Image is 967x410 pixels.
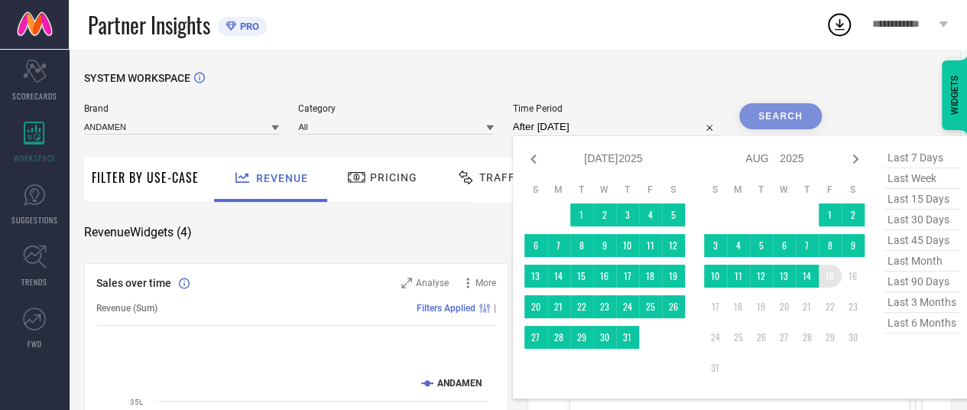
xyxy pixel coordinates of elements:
[21,276,47,288] span: TRENDS
[547,326,570,349] td: Mon Jul 28 2025
[475,278,496,288] span: More
[11,214,58,226] span: SUGGESTIONS
[884,210,960,230] span: last 30 days
[92,168,199,187] span: Filter By Use-Case
[437,378,482,389] text: ANDAMEN
[524,184,547,196] th: Sunday
[662,184,685,196] th: Saturday
[547,234,570,257] td: Mon Jul 07 2025
[524,150,543,168] div: Previous month
[639,203,662,226] td: Fri Jul 04 2025
[796,265,819,288] td: Thu Aug 14 2025
[479,171,527,184] span: Traffic
[704,326,727,349] td: Sun Aug 24 2025
[819,184,842,196] th: Friday
[593,234,616,257] td: Wed Jul 09 2025
[842,234,865,257] td: Sat Aug 09 2025
[639,184,662,196] th: Friday
[298,103,493,114] span: Category
[593,295,616,318] td: Wed Jul 23 2025
[796,326,819,349] td: Thu Aug 28 2025
[616,184,639,196] th: Thursday
[256,172,308,184] span: Revenue
[513,118,720,136] input: Select time period
[796,184,819,196] th: Thursday
[130,398,144,406] text: 35L
[524,295,547,318] td: Sun Jul 20 2025
[547,184,570,196] th: Monday
[884,148,960,168] span: last 7 days
[846,150,865,168] div: Next month
[84,72,190,84] span: SYSTEM WORKSPACE
[842,295,865,318] td: Sat Aug 23 2025
[616,295,639,318] td: Thu Jul 24 2025
[12,90,57,102] span: SCORECARDS
[547,295,570,318] td: Mon Jul 21 2025
[662,234,685,257] td: Sat Jul 12 2025
[819,203,842,226] td: Fri Aug 01 2025
[842,203,865,226] td: Sat Aug 02 2025
[727,265,750,288] td: Mon Aug 11 2025
[88,9,210,41] span: Partner Insights
[704,184,727,196] th: Sunday
[416,278,449,288] span: Analyse
[570,234,593,257] td: Tue Jul 08 2025
[524,326,547,349] td: Sun Jul 27 2025
[593,265,616,288] td: Wed Jul 16 2025
[884,189,960,210] span: last 15 days
[884,168,960,189] span: last week
[662,265,685,288] td: Sat Jul 19 2025
[796,295,819,318] td: Thu Aug 21 2025
[96,303,157,314] span: Revenue (Sum)
[773,184,796,196] th: Wednesday
[884,292,960,313] span: last 3 months
[570,265,593,288] td: Tue Jul 15 2025
[750,184,773,196] th: Tuesday
[819,295,842,318] td: Fri Aug 22 2025
[796,234,819,257] td: Thu Aug 07 2025
[773,234,796,257] td: Wed Aug 06 2025
[236,21,259,32] span: PRO
[704,295,727,318] td: Sun Aug 17 2025
[884,313,960,334] span: last 6 months
[819,234,842,257] td: Fri Aug 08 2025
[662,295,685,318] td: Sat Jul 26 2025
[570,295,593,318] td: Tue Jul 22 2025
[727,295,750,318] td: Mon Aug 18 2025
[884,251,960,272] span: last month
[593,326,616,349] td: Wed Jul 30 2025
[750,295,773,318] td: Tue Aug 19 2025
[84,225,192,240] span: Revenue Widgets ( 4 )
[513,103,720,114] span: Time Period
[639,265,662,288] td: Fri Jul 18 2025
[616,234,639,257] td: Thu Jul 10 2025
[524,265,547,288] td: Sun Jul 13 2025
[84,103,279,114] span: Brand
[842,184,865,196] th: Saturday
[826,11,853,38] div: Open download list
[819,326,842,349] td: Fri Aug 29 2025
[417,303,475,314] span: Filters Applied
[570,326,593,349] td: Tue Jul 29 2025
[704,265,727,288] td: Sun Aug 10 2025
[593,203,616,226] td: Wed Jul 02 2025
[727,326,750,349] td: Mon Aug 25 2025
[704,234,727,257] td: Sun Aug 03 2025
[639,295,662,318] td: Fri Jul 25 2025
[616,203,639,226] td: Thu Jul 03 2025
[662,203,685,226] td: Sat Jul 05 2025
[616,326,639,349] td: Thu Jul 31 2025
[96,277,171,289] span: Sales over time
[884,230,960,251] span: last 45 days
[547,265,570,288] td: Mon Jul 14 2025
[750,234,773,257] td: Tue Aug 05 2025
[639,234,662,257] td: Fri Jul 11 2025
[727,184,750,196] th: Monday
[370,171,417,184] span: Pricing
[570,203,593,226] td: Tue Jul 01 2025
[494,303,496,314] span: |
[842,265,865,288] td: Sat Aug 16 2025
[14,152,56,164] span: WORKSPACE
[28,338,42,350] span: FWD
[773,326,796,349] td: Wed Aug 27 2025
